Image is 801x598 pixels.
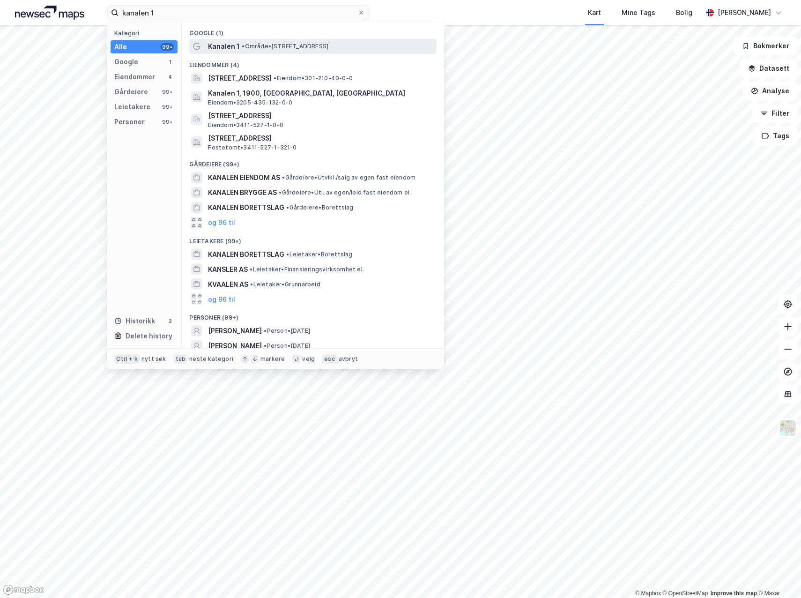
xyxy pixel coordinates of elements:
[208,202,284,213] span: KANALEN BORETTSLAG
[282,174,415,181] span: Gårdeiere • Utvikl./salg av egen fast eiendom
[161,118,174,126] div: 99+
[114,56,138,67] div: Google
[208,88,433,99] span: Kanalen 1, 1900, [GEOGRAPHIC_DATA], [GEOGRAPHIC_DATA]
[114,116,145,127] div: Personer
[174,354,188,364] div: tab
[114,71,155,82] div: Eiendommer
[208,340,262,351] span: [PERSON_NAME]
[208,264,248,275] span: KANSLER AS
[279,189,282,196] span: •
[126,330,172,342] div: Delete history
[250,266,364,273] span: Leietaker • Finansieringsvirksomhet el.
[119,6,357,20] input: Søk på adresse, matrikkel, gårdeiere, leietakere eller personer
[286,251,352,258] span: Leietaker • Borettslag
[208,73,272,84] span: [STREET_ADDRESS]
[250,281,320,288] span: Leietaker • Grunnarbeid
[114,354,140,364] div: Ctrl + k
[161,88,174,96] div: 99+
[264,342,267,349] span: •
[250,281,253,288] span: •
[208,133,433,144] span: [STREET_ADDRESS]
[743,82,797,100] button: Analyse
[286,251,289,258] span: •
[734,37,797,55] button: Bokmerker
[286,204,289,211] span: •
[242,43,245,50] span: •
[208,99,292,106] span: Eiendom • 3205-435-132-0-0
[302,355,315,363] div: velg
[635,590,661,597] a: Mapbox
[166,73,174,81] div: 4
[208,293,235,305] button: og 96 til
[182,306,444,323] div: Personer (99+)
[242,43,328,50] span: Område • [STREET_ADDRESS]
[279,189,411,196] span: Gårdeiere • Utl. av egen/leid fast eiendom el.
[663,590,708,597] a: OpenStreetMap
[339,355,358,363] div: avbryt
[161,43,174,51] div: 99+
[114,101,150,112] div: Leietakere
[15,6,84,20] img: logo.a4113a55bc3d86da70a041830d287a7e.svg
[718,7,771,18] div: [PERSON_NAME]
[711,590,757,597] a: Improve this map
[754,553,801,598] iframe: Chat Widget
[182,22,444,39] div: Google (1)
[141,355,166,363] div: nytt søk
[274,75,276,82] span: •
[208,110,433,121] span: [STREET_ADDRESS]
[114,41,127,52] div: Alle
[208,325,262,336] span: [PERSON_NAME]
[208,144,297,151] span: Festetomt • 3411-527-1-321-0
[208,249,284,260] span: KANALEN BORETTSLAG
[588,7,601,18] div: Kart
[182,153,444,170] div: Gårdeiere (99+)
[250,266,252,273] span: •
[282,174,285,181] span: •
[264,327,267,334] span: •
[208,121,283,129] span: Eiendom • 3411-527-1-0-0
[754,127,797,145] button: Tags
[182,230,444,247] div: Leietakere (99+)
[740,59,797,78] button: Datasett
[182,54,444,71] div: Eiendommer (4)
[114,86,148,97] div: Gårdeiere
[208,279,248,290] span: KVAALEN AS
[208,187,277,198] span: KANALEN BRYGGE AS
[322,354,337,364] div: esc
[208,172,280,183] span: KANALEN EIENDOM AS
[189,355,233,363] div: neste kategori
[208,217,235,228] button: og 96 til
[622,7,655,18] div: Mine Tags
[264,342,310,350] span: Person • [DATE]
[161,103,174,111] div: 99+
[166,58,174,66] div: 1
[752,104,797,123] button: Filter
[114,30,178,37] div: Kategori
[260,355,285,363] div: markere
[264,327,310,335] span: Person • [DATE]
[208,41,240,52] span: Kanalen 1
[286,204,353,211] span: Gårdeiere • Borettslag
[3,584,44,595] a: Mapbox homepage
[779,419,797,437] img: Z
[754,553,801,598] div: Kontrollprogram for chat
[274,75,353,82] span: Eiendom • 301-210-40-0-0
[114,315,155,327] div: Historikk
[166,317,174,325] div: 2
[676,7,692,18] div: Bolig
